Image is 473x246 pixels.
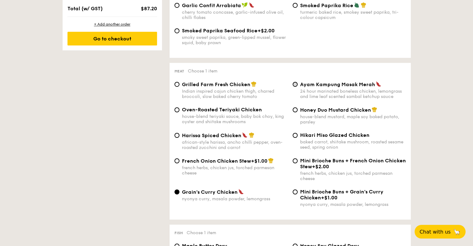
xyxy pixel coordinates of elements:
span: Hikari Miso Glazed Chicken [300,132,369,138]
img: icon-vegan.f8ff3823.svg [242,2,248,8]
span: Grain's Curry Chicken [182,189,238,195]
input: Oven-Roasted Teriyaki Chickenhouse-blend teriyaki sauce, baby bok choy, king oyster and shiitake ... [174,107,179,112]
div: african-style harissa, ancho chilli pepper, oven-roasted zucchini and carrot [182,140,288,150]
span: Honey Duo Mustard Chicken [300,107,371,113]
div: + Add another order [67,22,157,27]
input: Hikari Miso Glazed Chickenbaked carrot, shiitake mushroom, roasted sesame seed, spring onion [293,133,298,138]
div: 24 hour marinated boneless chicken, lemongrass and lime leaf scented sambal ketchup sauce [300,89,406,99]
span: +$2.00 [312,164,329,169]
input: Ayam Kampung Masak Merah24 hour marinated boneless chicken, lemongrass and lime leaf scented samb... [293,82,298,87]
div: baked carrot, shiitake mushroom, roasted sesame seed, spring onion [300,139,406,150]
div: house-blend mustard, maple soy baked potato, parsley [300,114,406,125]
input: Garlic Confit Arrabiatacherry tomato concasse, garlic-infused olive oil, chilli flakes [174,3,179,8]
input: Smoked Paprika Seafood Rice+$2.00smoky sweet paprika, green-lipped mussel, flower squid, baby prawn [174,28,179,33]
input: Harissa Spiced Chickenafrican-style harissa, ancho chilli pepper, oven-roasted zucchini and carrot [174,133,179,138]
input: Honey Duo Mustard Chickenhouse-blend mustard, maple soy baked potato, parsley [293,107,298,112]
span: French Onion Chicken Stew [182,158,251,164]
img: icon-vegetarian.fe4039eb.svg [354,2,359,8]
span: Smoked Paprika Rice [300,2,353,8]
div: nyonya curry, masala powder, lemongrass [300,202,406,207]
button: Chat with us🦙 [415,225,466,239]
input: Grilled Farm Fresh ChickenIndian inspired cajun chicken thigh, charred broccoli, slow baked cherr... [174,82,179,87]
span: 🦙 [453,228,461,235]
span: Choose 1 item [188,68,217,74]
input: French Onion Chicken Stew+$1.00french herbs, chicken jus, torched parmesan cheese [174,158,179,163]
img: icon-chef-hat.a58ddaea.svg [372,107,377,112]
div: turmeric baked rice, smokey sweet paprika, tri-colour capsicum [300,10,406,20]
input: Smoked Paprika Riceturmeric baked rice, smokey sweet paprika, tri-colour capsicum [293,3,298,8]
div: Go to checkout [67,32,157,45]
span: Meat [174,69,184,73]
span: Chat with us [420,229,451,235]
img: icon-spicy.37a8142b.svg [249,2,254,8]
img: icon-chef-hat.a58ddaea.svg [251,81,257,87]
span: Grilled Farm Fresh Chicken [182,81,250,87]
span: +$1.00 [251,158,267,164]
span: Choose 1 item [187,230,216,235]
span: Ayam Kampung Masak Merah [300,81,375,87]
span: +$1.00 [321,195,337,201]
div: french herbs, chicken jus, torched parmesan cheese [300,171,406,181]
img: icon-spicy.37a8142b.svg [242,132,248,138]
img: icon-chef-hat.a58ddaea.svg [268,158,274,163]
input: Grain's Curry Chickennyonya curry, masala powder, lemongrass [174,189,179,194]
div: nyonya curry, masala powder, lemongrass [182,196,288,202]
div: cherry tomato concasse, garlic-infused olive oil, chilli flakes [182,10,288,20]
div: Indian inspired cajun chicken thigh, charred broccoli, slow baked cherry tomato [182,89,288,99]
span: Harissa Spiced Chicken [182,132,241,138]
span: Mini Brioche Buns + Grain's Curry Chicken [300,189,383,201]
span: Mini Brioche Buns + French Onion Chicken Stew [300,158,406,169]
span: Fish [174,231,183,235]
span: Total (w/ GST) [67,6,103,12]
div: french herbs, chicken jus, torched parmesan cheese [182,165,288,176]
input: Mini Brioche Buns + French Onion Chicken Stew+$2.00french herbs, chicken jus, torched parmesan ch... [293,158,298,163]
span: +$2.00 [257,28,275,34]
input: Mini Brioche Buns + Grain's Curry Chicken+$1.00nyonya curry, masala powder, lemongrass [293,189,298,194]
span: Smoked Paprika Seafood Rice [182,28,257,34]
img: icon-chef-hat.a58ddaea.svg [361,2,366,8]
span: Garlic Confit Arrabiata [182,2,241,8]
img: icon-spicy.37a8142b.svg [238,189,244,194]
div: smoky sweet paprika, green-lipped mussel, flower squid, baby prawn [182,35,288,45]
img: icon-spicy.37a8142b.svg [376,81,381,87]
span: $87.20 [141,6,157,12]
span: Oven-Roasted Teriyaki Chicken [182,107,262,113]
div: house-blend teriyaki sauce, baby bok choy, king oyster and shiitake mushrooms [182,114,288,124]
img: icon-chef-hat.a58ddaea.svg [249,132,254,138]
